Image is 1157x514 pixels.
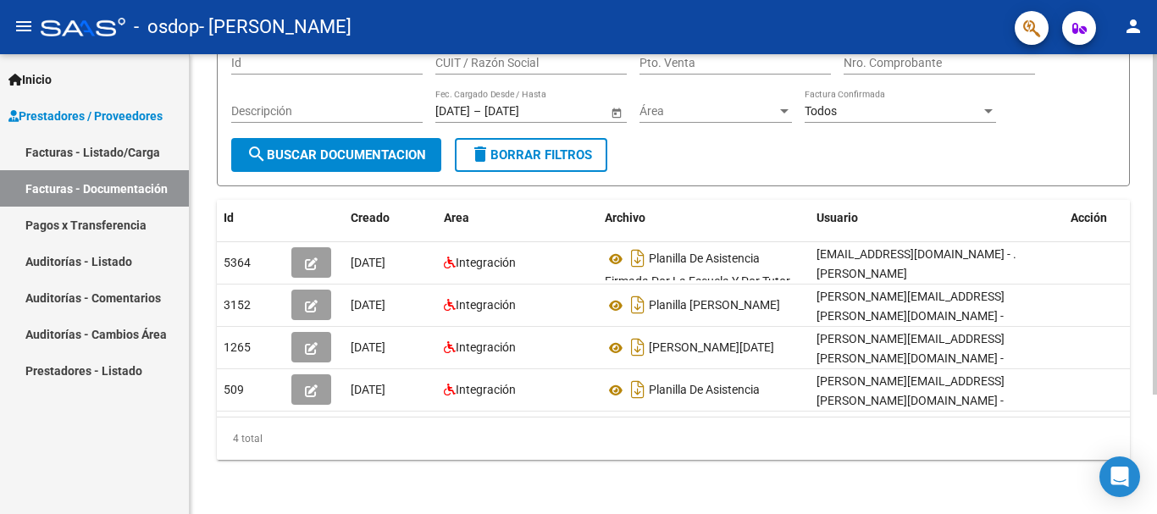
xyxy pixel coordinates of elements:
mat-icon: person [1123,16,1143,36]
i: Descargar documento [627,334,649,361]
span: Usuario [817,211,858,224]
span: Planilla [PERSON_NAME] [649,299,780,312]
span: [DATE] [351,340,385,354]
span: [DATE] [351,256,385,269]
datatable-header-cell: Acción [1064,200,1149,236]
button: Borrar Filtros [455,138,607,172]
span: [PERSON_NAME][EMAIL_ADDRESS][PERSON_NAME][DOMAIN_NAME] - [PERSON_NAME] [817,374,1005,427]
span: Integración [456,298,516,312]
span: Borrar Filtros [470,147,592,163]
span: [PERSON_NAME][DATE] [649,341,774,355]
span: - osdop [134,8,199,46]
span: [DATE] [351,298,385,312]
span: Integración [456,340,516,354]
datatable-header-cell: Usuario [810,200,1064,236]
button: Buscar Documentacion [231,138,441,172]
span: - [PERSON_NAME] [199,8,352,46]
i: Descargar documento [627,376,649,403]
mat-icon: search [246,144,267,164]
span: [DATE] [351,383,385,396]
span: Acción [1071,211,1107,224]
i: Descargar documento [627,245,649,272]
datatable-header-cell: Id [217,200,285,236]
span: [PERSON_NAME][EMAIL_ADDRESS][PERSON_NAME][DOMAIN_NAME] - [PERSON_NAME] [817,290,1005,342]
span: Buscar Documentacion [246,147,426,163]
span: – [473,104,481,119]
span: Prestadores / Proveedores [8,107,163,125]
div: Open Intercom Messenger [1099,456,1140,497]
span: 5364 [224,256,251,269]
span: 1265 [224,340,251,354]
span: Planilla De Asistencia [649,384,760,397]
mat-icon: menu [14,16,34,36]
i: Descargar documento [627,291,649,318]
span: Integración [456,256,516,269]
div: 4 total [217,417,1130,460]
mat-icon: delete [470,144,490,164]
span: [PERSON_NAME][EMAIL_ADDRESS][PERSON_NAME][DOMAIN_NAME] - [PERSON_NAME] [817,332,1005,384]
span: Archivo [605,211,645,224]
span: Todos [805,104,837,118]
button: Open calendar [607,103,625,121]
datatable-header-cell: Creado [344,200,437,236]
span: Integración [456,383,516,396]
span: Id [224,211,234,224]
span: Inicio [8,70,52,89]
span: 3152 [224,298,251,312]
span: Planilla De Asistencia Firmada Por La Escuela Y Por Tutor Del [PERSON_NAME] [605,252,790,307]
input: Fecha fin [484,104,567,119]
span: Creado [351,211,390,224]
datatable-header-cell: Area [437,200,598,236]
datatable-header-cell: Archivo [598,200,810,236]
span: Área [639,104,777,119]
span: [EMAIL_ADDRESS][DOMAIN_NAME] - . [PERSON_NAME] [817,247,1016,280]
span: Area [444,211,469,224]
input: Fecha inicio [435,104,470,119]
span: 509 [224,383,244,396]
